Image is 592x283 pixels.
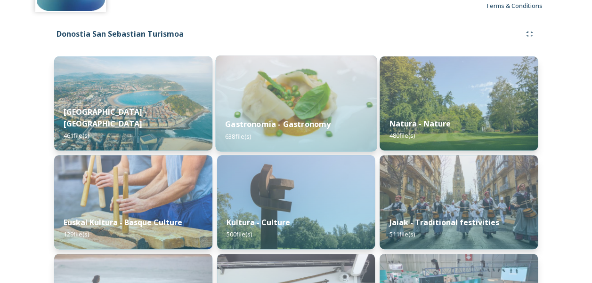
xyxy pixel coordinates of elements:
span: Terms & Conditions [486,1,543,10]
img: _ML_4181.jpg [217,155,375,249]
img: _TZV9379.jpg [380,56,538,150]
span: 129 file(s) [64,230,89,238]
span: 638 file(s) [225,132,251,140]
span: 511 file(s) [389,230,414,238]
img: txalaparta_26484926369_o.jpg [54,155,212,249]
strong: Kultura - Culture [227,217,290,228]
strong: Jaiak - Traditional festivities [389,217,499,228]
strong: [GEOGRAPHIC_DATA] - [GEOGRAPHIC_DATA] [64,107,147,129]
strong: Natura - Nature [389,118,450,129]
strong: Euskal Kultura - Basque Culture [64,217,182,228]
strong: Donostia San Sebastian Turismoa [57,29,184,39]
span: 500 file(s) [227,230,252,238]
img: BCC_Plato2.jpg [215,55,376,151]
img: Plano%2520aereo%2520ciudad%25201%2520-%2520Paul%2520Michael.jpg [54,56,212,150]
span: 461 file(s) [64,131,89,140]
strong: Gastronomia - Gastronomy [225,119,331,129]
img: tamborrada---javier-larrea_25444003826_o.jpg [380,155,538,249]
span: 480 file(s) [389,131,414,140]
